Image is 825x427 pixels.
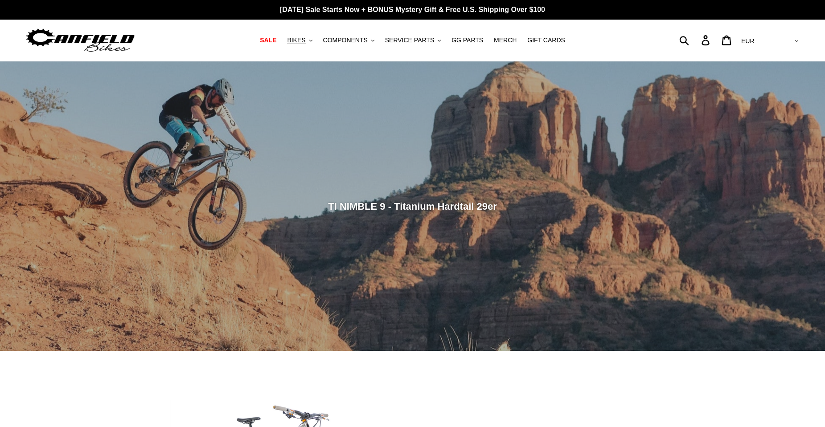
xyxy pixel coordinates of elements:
[494,37,517,44] span: MERCH
[385,37,434,44] span: SERVICE PARTS
[447,34,488,46] a: GG PARTS
[451,37,483,44] span: GG PARTS
[328,200,497,211] span: TI NIMBLE 9 - Titanium Hardtail 29er
[527,37,565,44] span: GIFT CARDS
[489,34,521,46] a: MERCH
[283,34,316,46] button: BIKES
[381,34,445,46] button: SERVICE PARTS
[25,26,136,54] img: Canfield Bikes
[319,34,379,46] button: COMPONENTS
[255,34,281,46] a: SALE
[287,37,305,44] span: BIKES
[523,34,570,46] a: GIFT CARDS
[323,37,368,44] span: COMPONENTS
[684,30,707,50] input: Search
[260,37,276,44] span: SALE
